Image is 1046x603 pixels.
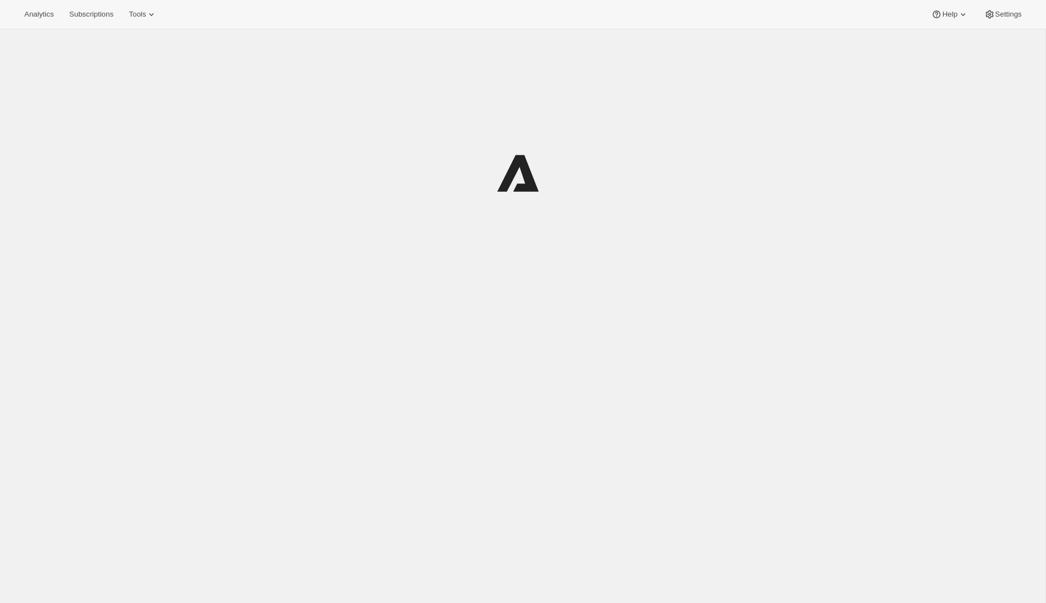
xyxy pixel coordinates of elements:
span: Analytics [24,10,54,19]
button: Subscriptions [62,7,120,22]
button: Analytics [18,7,60,22]
button: Tools [122,7,164,22]
span: Tools [129,10,146,19]
button: Help [924,7,975,22]
button: Settings [977,7,1028,22]
span: Settings [995,10,1022,19]
span: Help [942,10,957,19]
span: Subscriptions [69,10,113,19]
